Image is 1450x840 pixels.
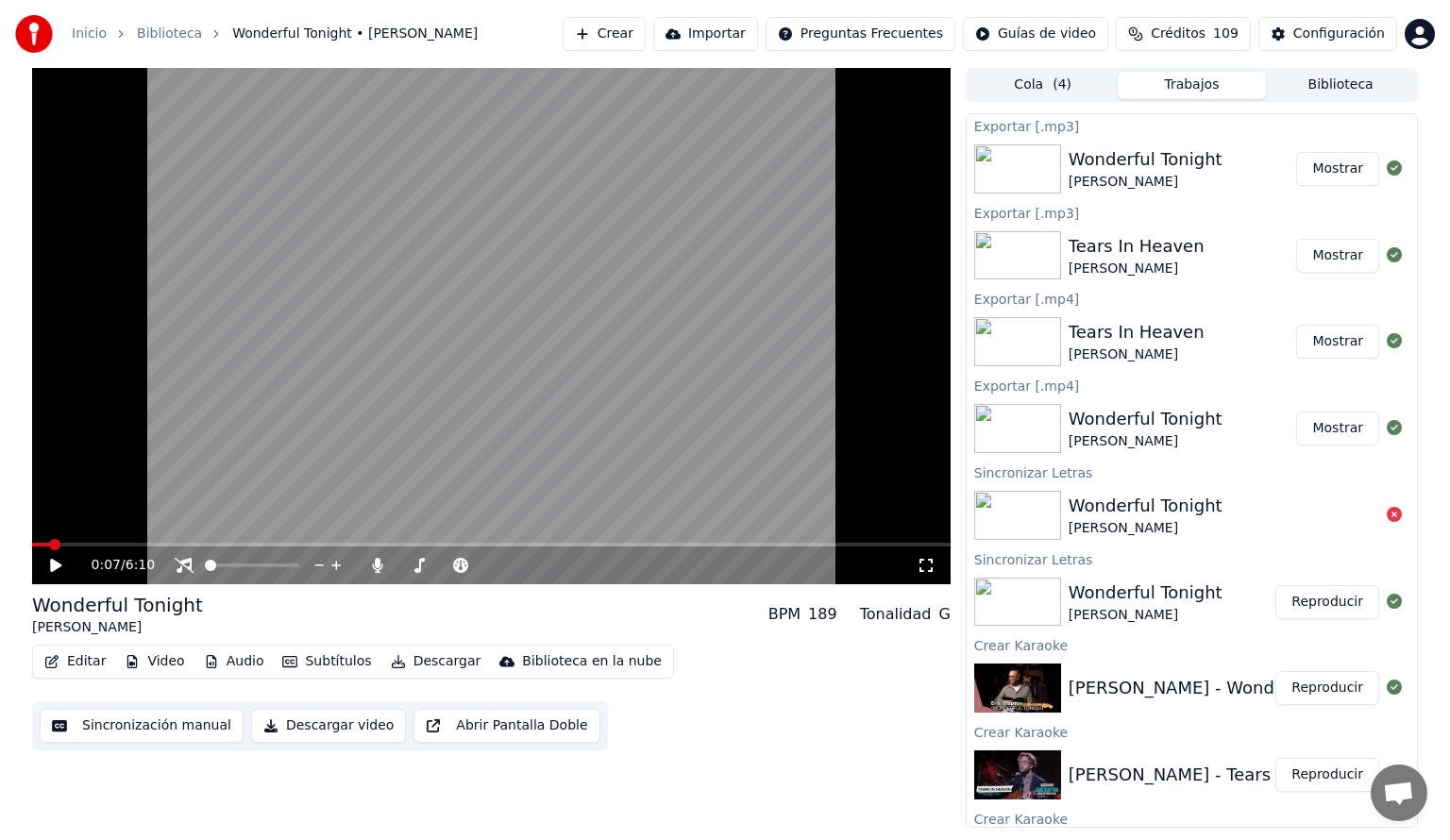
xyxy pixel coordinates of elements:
div: Wonderful Tonight [1069,580,1222,606]
button: Reproducir [1275,671,1379,705]
button: Reproducir [1275,585,1379,619]
a: Chat abierto [1371,764,1427,821]
div: Biblioteca en la nube [522,652,662,671]
button: Audio [196,648,272,675]
button: Créditos109 [1116,17,1251,51]
div: Sincronizar Letras [967,547,1417,570]
div: [PERSON_NAME] [32,618,203,637]
button: Mostrar [1296,412,1379,445]
button: Guías de video [963,17,1108,51]
div: Configuración [1293,25,1385,43]
button: Reproducir [1275,758,1379,792]
button: Mostrar [1296,325,1379,359]
button: Sincronización manual [40,709,244,743]
a: Inicio [72,25,107,43]
div: Crear Karaoke [967,633,1417,656]
button: Mostrar [1296,239,1379,273]
div: Exportar [.mp3] [967,201,1417,224]
span: Créditos [1151,25,1206,43]
div: Wonderful Tonight [1069,146,1222,173]
div: Sincronizar Letras [967,461,1417,483]
button: Abrir Pantalla Doble [413,709,599,743]
button: Trabajos [1118,72,1267,99]
div: Exportar [.mp3] [967,114,1417,137]
div: [PERSON_NAME] - Tears In Heaven [1069,762,1362,788]
button: Descargar [383,648,489,675]
a: Biblioteca [137,25,202,43]
button: Descargar video [251,709,406,743]
div: Tonalidad [860,603,932,626]
div: Crear Karaoke [967,807,1417,830]
div: BPM [768,603,801,626]
button: Editar [37,648,113,675]
div: [PERSON_NAME] [1069,260,1205,278]
div: [PERSON_NAME] [1069,432,1222,451]
div: [PERSON_NAME] [1069,173,1222,192]
nav: breadcrumb [72,25,478,43]
button: Configuración [1258,17,1397,51]
button: Biblioteca [1266,72,1415,99]
button: Subtítulos [275,648,379,675]
div: Wonderful Tonight [32,592,203,618]
button: Cola [969,72,1118,99]
span: 0:07 [92,556,121,575]
button: Importar [653,17,758,51]
span: ( 4 ) [1053,76,1071,94]
button: Preguntas Frecuentes [766,17,955,51]
div: Wonderful Tonight [1069,406,1222,432]
button: Video [117,648,192,675]
img: youka [15,15,53,53]
div: G [938,603,950,626]
div: [PERSON_NAME] [1069,345,1205,364]
div: Wonderful Tonight [1069,493,1222,519]
span: Wonderful Tonight • [PERSON_NAME] [232,25,478,43]
div: Crear Karaoke [967,720,1417,743]
div: 189 [808,603,837,626]
button: Crear [563,17,646,51]
span: 109 [1213,25,1239,43]
div: [PERSON_NAME] [1069,519,1222,538]
div: Tears In Heaven [1069,319,1205,345]
div: Exportar [.mp4] [967,374,1417,396]
div: [PERSON_NAME] [1069,606,1222,625]
button: Mostrar [1296,152,1379,186]
div: / [92,556,137,575]
div: Exportar [.mp4] [967,287,1417,310]
div: Tears In Heaven [1069,233,1205,260]
span: 6:10 [126,556,155,575]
